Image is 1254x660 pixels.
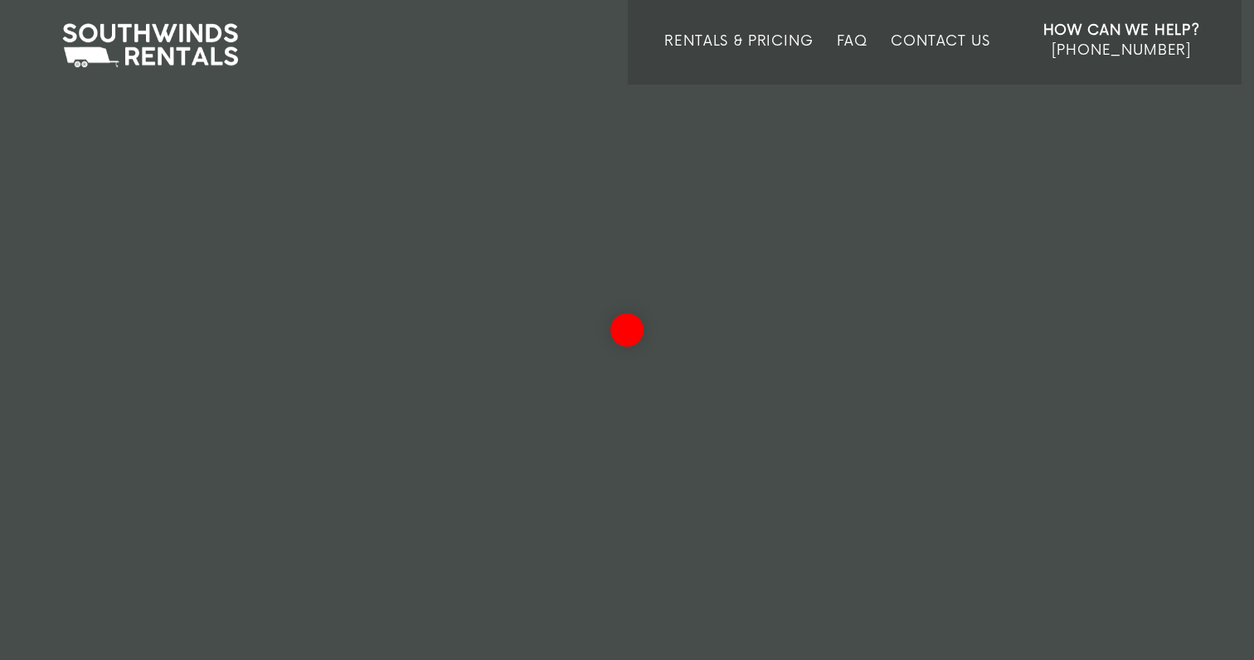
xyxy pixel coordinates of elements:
a: How Can We Help? [PHONE_NUMBER] [1043,21,1200,72]
a: FAQ [837,33,868,85]
strong: How Can We Help? [1043,22,1200,39]
a: Rentals & Pricing [664,33,813,85]
img: Southwinds Rentals Logo [54,20,246,71]
a: Contact Us [891,33,989,85]
span: [PHONE_NUMBER] [1052,42,1191,59]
